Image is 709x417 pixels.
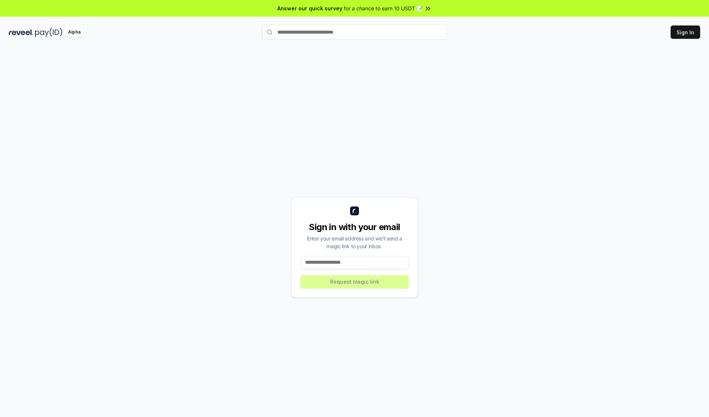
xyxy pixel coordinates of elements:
div: Enter your email address and we’ll send a magic link to your inbox. [300,235,409,250]
span: Answer our quick survey [277,4,342,12]
div: Sign in with your email [300,221,409,233]
div: Alpha [64,28,85,37]
span: for a chance to earn 10 USDT 📝 [344,4,423,12]
img: reveel_dark [9,28,34,37]
button: Sign In [671,25,700,39]
img: pay_id [35,28,62,37]
img: logo_small [350,206,359,215]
